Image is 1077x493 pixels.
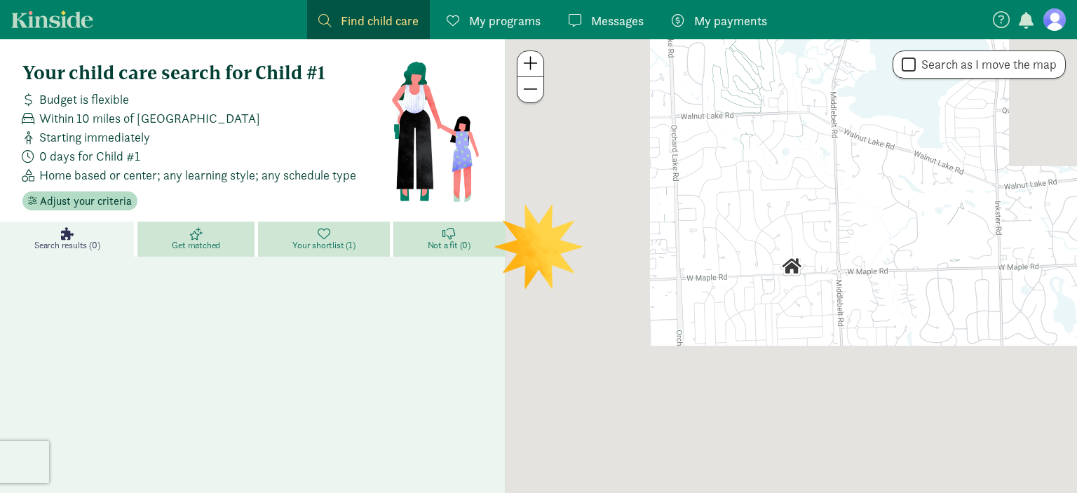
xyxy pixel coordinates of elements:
span: Starting immediately [39,128,150,147]
span: Search results (0) [34,240,100,251]
span: 0 days for Child #1 [39,147,140,166]
span: My programs [469,11,541,30]
span: Home based or center; any learning style; any schedule type [39,166,356,184]
span: Not a fit (0) [428,240,470,251]
span: Find child care [341,11,419,30]
a: Not a fit (0) [393,222,505,257]
span: Get matched [172,240,220,251]
label: Search as I move the map [916,56,1057,73]
span: My payments [694,11,767,30]
span: Messages [591,11,644,30]
span: Adjust your criteria [40,193,132,210]
h4: Your child care search for Child #1 [22,62,391,84]
div: Click to see details [780,255,804,278]
a: Kinside [11,11,93,28]
button: Adjust your criteria [22,191,137,211]
span: Within 10 miles of [GEOGRAPHIC_DATA] [39,109,260,128]
span: Your shortlist (1) [292,240,355,251]
span: Budget is flexible [39,90,129,109]
a: Get matched [137,222,258,257]
a: Your shortlist (1) [258,222,393,257]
